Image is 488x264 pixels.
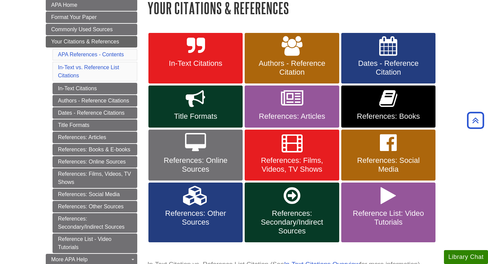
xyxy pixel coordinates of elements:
span: More APA Help [51,257,87,262]
a: Dates - Reference Citation [341,33,435,84]
span: APA Home [51,2,77,8]
a: References: Online Sources [53,156,137,168]
span: References: Other Sources [154,209,238,227]
a: References: Books [341,86,435,128]
span: Authors - Reference Citation [250,59,334,77]
a: References: Other Sources [53,201,137,212]
a: Authors - Reference Citation [245,33,339,84]
a: Commonly Used Sources [46,24,137,35]
a: References: Books & E-books [53,144,137,155]
a: Title Formats [53,119,137,131]
a: References: Online Sources [148,130,243,181]
a: References: Other Sources [148,183,243,242]
a: Format Your Paper [46,12,137,23]
a: References: Articles [245,86,339,128]
span: Reference List: Video Tutorials [346,209,430,227]
a: References: Social Media [341,130,435,181]
a: References: Secondary/Indirect Sources [53,213,137,233]
a: Authors - Reference Citations [53,95,137,107]
a: References: Films, Videos, TV Shows [53,168,137,188]
span: Format Your Paper [51,14,97,20]
a: In-Text vs. Reference List Citations [58,64,119,78]
span: References: Online Sources [154,156,238,174]
span: References: Books [346,112,430,121]
a: Dates - Reference Citations [53,107,137,119]
a: Reference List: Video Tutorials [341,183,435,242]
span: Commonly Used Sources [51,26,113,32]
span: Title Formats [154,112,238,121]
span: Your Citations & References [51,39,119,44]
a: Back to Top [465,116,486,125]
span: In-Text Citations [154,59,238,68]
a: References: Films, Videos, TV Shows [245,130,339,181]
a: References: Articles [53,132,137,143]
a: Reference List - Video Tutorials [53,233,137,253]
a: In-Text Citations [148,33,243,84]
span: References: Films, Videos, TV Shows [250,156,334,174]
span: Dates - Reference Citation [346,59,430,77]
span: References: Articles [250,112,334,121]
span: References: Social Media [346,156,430,174]
a: References: Secondary/Indirect Sources [245,183,339,242]
a: In-Text Citations [53,83,137,94]
button: Library Chat [444,250,488,264]
a: Your Citations & References [46,36,137,48]
a: References: Social Media [53,189,137,200]
a: Title Formats [148,86,243,128]
a: APA References - Contents [58,52,124,57]
span: References: Secondary/Indirect Sources [250,209,334,235]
